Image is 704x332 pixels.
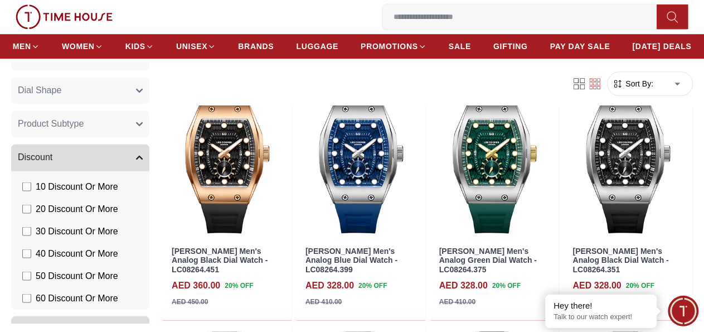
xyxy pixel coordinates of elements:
span: 10 Discount Or More [36,180,118,193]
a: [DATE] DEALS [632,37,691,57]
a: PROMOTIONS [361,37,426,57]
button: Sort By: [612,78,653,89]
div: AED 410.00 [439,297,475,307]
span: 20 % OFF [358,281,387,291]
span: LUGGAGE [296,41,338,52]
h4: AED 328.00 [305,280,354,293]
input: 30 Discount Or More [22,227,31,235]
div: Chat Widget [668,296,698,326]
img: ... [16,5,113,30]
a: KIDS [125,37,154,57]
a: UNISEX [176,37,216,57]
a: SALE [449,37,471,57]
span: GIFTING [493,41,528,52]
input: 20 Discount Or More [22,204,31,213]
span: 20 % OFF [225,281,253,291]
span: 20 Discount Or More [36,202,118,215]
p: Talk to our watch expert! [554,312,648,322]
span: 40 Discount Or More [36,247,118,260]
input: 50 Discount Or More [22,271,31,280]
a: BRANDS [238,37,274,57]
input: 40 Discount Or More [22,249,31,258]
img: Lee Cooper Men's Analog Green Dial Watch - LC08264.375 [430,79,559,240]
a: LUGGAGE [296,37,338,57]
a: PAY DAY SALE [550,37,610,57]
h4: AED 328.00 [439,280,488,293]
a: [PERSON_NAME] Men's Analog Green Dial Watch - LC08264.375 [439,247,537,275]
input: 60 Discount Or More [22,293,31,302]
span: PROMOTIONS [361,41,418,52]
a: [PERSON_NAME] Men's Analog Black Dial Watch - LC08264.351 [572,247,668,275]
button: Product Subtype [11,110,149,137]
a: [PERSON_NAME] Men's Analog Black Dial Watch - LC08264.451 [172,247,268,275]
img: Lee Cooper Men's Analog Black Dial Watch - LC08264.451 [163,79,292,240]
span: MEN [13,41,31,52]
span: Discount [18,151,52,164]
span: 60 Discount Or More [36,291,118,305]
img: Lee Cooper Men's Analog Blue Dial Watch - LC08264.399 [297,79,425,240]
button: Discount [11,144,149,171]
span: Product Subtype [18,117,84,131]
span: Dial Shape [18,84,61,97]
button: Dial Shape [11,77,149,104]
a: WOMEN [62,37,103,57]
span: SALE [449,41,471,52]
span: 20 % OFF [492,281,521,291]
span: 50 Discount Or More [36,269,118,282]
span: BRANDS [238,41,274,52]
div: AED 450.00 [172,297,208,307]
div: AED 410.00 [305,297,342,307]
a: [PERSON_NAME] Men's Analog Blue Dial Watch - LC08264.399 [305,247,397,275]
h4: AED 328.00 [572,280,621,293]
input: 10 Discount Or More [22,182,31,191]
span: WOMEN [62,41,95,52]
span: UNISEX [176,41,207,52]
span: 30 Discount Or More [36,224,118,238]
span: 20 % OFF [625,281,654,291]
img: Lee Cooper Men's Analog Black Dial Watch - LC08264.351 [564,79,692,240]
span: PAY DAY SALE [550,41,610,52]
span: KIDS [125,41,145,52]
h4: AED 360.00 [172,280,220,293]
a: MEN [13,37,40,57]
a: GIFTING [493,37,528,57]
span: [DATE] DEALS [632,41,691,52]
span: Sort By: [623,78,653,89]
div: Hey there! [554,300,648,311]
